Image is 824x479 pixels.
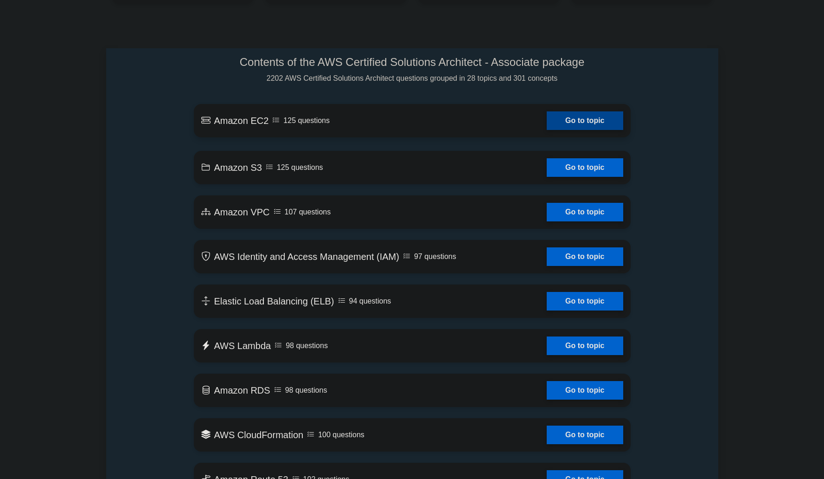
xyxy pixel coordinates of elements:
a: Go to topic [547,111,623,130]
a: Go to topic [547,426,623,444]
a: Go to topic [547,381,623,400]
a: Go to topic [547,203,623,221]
a: Go to topic [547,337,623,355]
div: 2202 AWS Certified Solutions Architect questions grouped in 28 topics and 301 concepts [194,56,631,84]
a: Go to topic [547,292,623,311]
a: Go to topic [547,247,623,266]
a: Go to topic [547,158,623,177]
h4: Contents of the AWS Certified Solutions Architect - Associate package [194,56,631,69]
